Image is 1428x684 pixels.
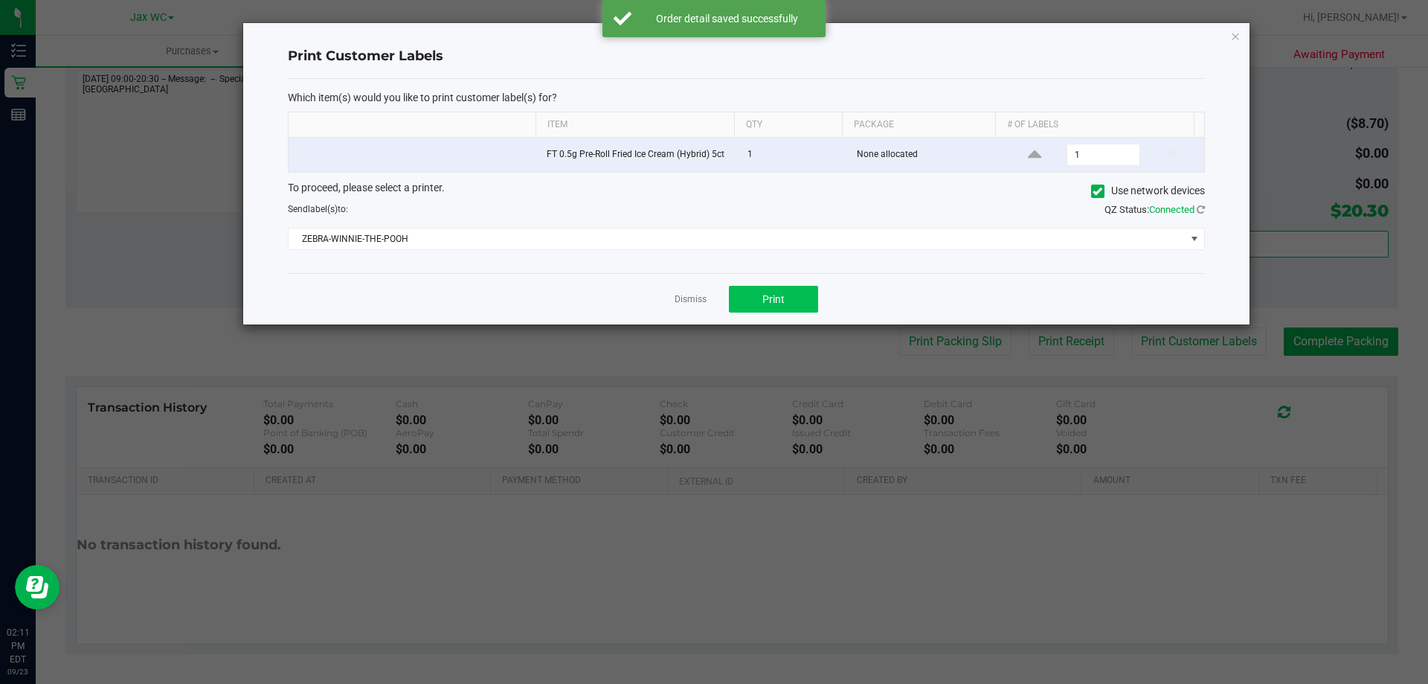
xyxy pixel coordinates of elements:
span: label(s) [308,204,338,214]
div: Order detail saved successfully [640,11,814,26]
td: None allocated [848,138,1003,172]
span: Send to: [288,204,348,214]
th: Item [535,112,734,138]
span: Print [762,293,785,305]
h4: Print Customer Labels [288,47,1205,66]
button: Print [729,286,818,313]
span: QZ Status: [1104,204,1205,215]
iframe: Resource center [15,565,59,610]
th: Package [842,112,995,138]
label: Use network devices [1091,183,1205,199]
span: Connected [1149,204,1194,215]
th: # of labels [995,112,1194,138]
p: Which item(s) would you like to print customer label(s) for? [288,91,1205,104]
div: To proceed, please select a printer. [277,180,1216,202]
th: Qty [734,112,842,138]
td: 1 [739,138,848,172]
span: ZEBRA-WINNIE-THE-POOH [289,228,1186,249]
td: FT 0.5g Pre-Roll Fried Ice Cream (Hybrid) 5ct [538,138,739,172]
a: Dismiss [675,293,707,306]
